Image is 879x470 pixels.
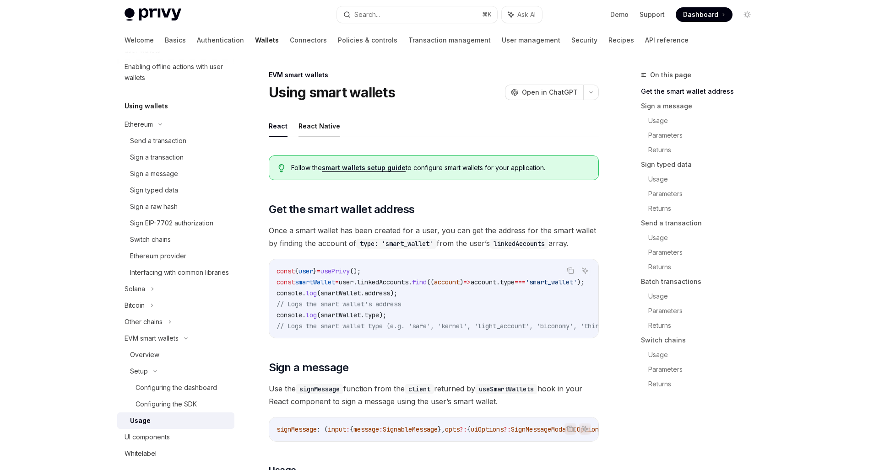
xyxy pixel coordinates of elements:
div: Overview [130,349,159,360]
a: Usage [648,289,762,304]
a: Returns [648,260,762,274]
span: uiOptions [471,425,504,433]
div: Setup [130,366,148,377]
span: On this page [650,69,691,80]
a: Support [640,10,665,19]
a: Parameters [648,245,762,260]
a: User management [502,29,560,51]
a: Switch chains [641,333,762,347]
a: Sign typed data [117,182,234,198]
span: = [335,278,339,286]
span: ?: [460,425,467,433]
a: Sign a message [641,99,762,113]
button: Ask AI [579,423,591,435]
span: (( [427,278,434,286]
span: (); [350,267,361,275]
span: smartWallet [295,278,335,286]
div: Send a transaction [130,135,186,146]
div: Sign a transaction [130,152,184,163]
span: log [306,311,317,319]
span: ⌘ K [482,11,492,18]
span: find [412,278,427,286]
span: user [339,278,353,286]
span: address [364,289,390,297]
a: Transaction management [408,29,491,51]
span: . [361,289,364,297]
span: const [277,267,295,275]
span: usePrivy [320,267,350,275]
a: Send a transaction [117,133,234,149]
code: useSmartWallets [475,384,537,394]
div: Ethereum [125,119,153,130]
span: . [408,278,412,286]
span: ( [317,311,320,319]
span: // Logs the smart wallet's address [277,300,401,308]
div: Switch chains [130,234,171,245]
span: type [500,278,515,286]
a: Sign typed data [641,157,762,172]
span: : ( [317,425,328,433]
span: input [328,425,346,433]
div: UI components [125,432,170,443]
div: Sign a message [130,168,178,179]
span: Dashboard [683,10,718,19]
span: ); [577,278,584,286]
span: ?: [504,425,511,433]
span: Follow the to configure smart wallets for your application. [291,163,589,172]
button: Ask AI [579,265,591,277]
a: Configuring the dashboard [117,379,234,396]
span: ) [460,278,463,286]
button: Copy the contents from the code block [564,265,576,277]
a: Switch chains [117,231,234,248]
span: ( [317,289,320,297]
h5: Using wallets [125,101,168,112]
img: light logo [125,8,181,21]
code: type: 'smart_wallet' [356,239,437,249]
a: Overview [117,347,234,363]
div: Whitelabel [125,448,157,459]
span: SignableMessage [383,425,438,433]
a: Get the smart wallet address [641,84,762,99]
div: Other chains [125,316,163,327]
button: React Native [298,115,340,137]
a: Sign a message [117,166,234,182]
span: { [350,425,353,433]
code: signMessage [296,384,343,394]
span: console [277,311,302,319]
a: Usage [648,172,762,187]
span: Ask AI [517,10,536,19]
div: Ethereum provider [130,251,186,262]
a: Security [571,29,597,51]
span: => [463,278,471,286]
a: Basics [165,29,186,51]
a: Configuring the SDK [117,396,234,412]
a: Parameters [648,362,762,377]
a: Demo [610,10,629,19]
a: Recipes [608,29,634,51]
svg: Tip [278,164,285,172]
span: // Logs the smart wallet type (e.g. 'safe', 'kernel', 'light_account', 'biconomy', 'thirdweb', 'c... [277,322,712,330]
button: React [269,115,288,137]
span: message [353,425,379,433]
a: Ethereum provider [117,248,234,264]
div: Sign a raw hash [130,201,178,212]
div: Bitcoin [125,300,145,311]
a: Batch transactions [641,274,762,289]
button: Toggle dark mode [740,7,754,22]
span: { [467,425,471,433]
span: type [364,311,379,319]
span: = [317,267,320,275]
a: Returns [648,143,762,157]
a: Sign a transaction [117,149,234,166]
a: Interfacing with common libraries [117,264,234,281]
span: ); [390,289,397,297]
span: Once a smart wallet has been created for a user, you can get the address for the smart wallet by ... [269,224,599,250]
a: Usage [648,347,762,362]
span: smartWallet [320,289,361,297]
div: Interfacing with common libraries [130,267,229,278]
div: Sign typed data [130,185,178,196]
div: EVM smart wallets [269,70,599,80]
span: Get the smart wallet address [269,202,414,217]
span: } [313,267,317,275]
button: Search...⌘K [337,6,497,23]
